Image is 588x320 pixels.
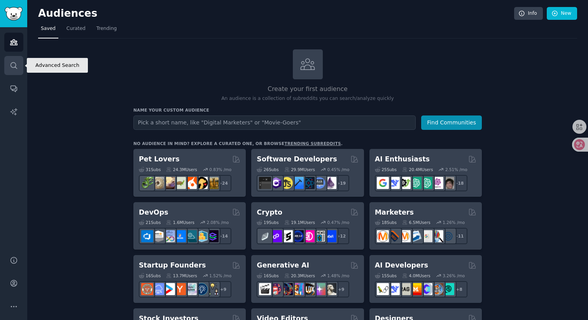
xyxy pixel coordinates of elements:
img: aivideo [259,283,271,295]
div: + 8 [451,281,467,297]
input: Pick a short name, like "Digital Marketers" or "Movie-Goers" [133,115,416,130]
div: 1.52 % /mo [209,273,231,278]
div: + 14 [215,228,231,244]
h2: Audiences [38,7,514,20]
p: An audience is a collection of subreddits you can search/analyze quickly [133,95,482,102]
div: 1.26 % /mo [443,220,465,225]
img: chatgpt_promptDesign [409,177,422,189]
img: reactnative [303,177,315,189]
img: PetAdvice [196,177,208,189]
div: 18 Sub s [375,220,397,225]
img: MarketingResearch [431,230,443,242]
img: platformengineering [185,230,197,242]
img: AItoolsCatalog [399,177,411,189]
img: defiblockchain [303,230,315,242]
div: 2.08 % /mo [207,220,229,225]
img: csharp [270,177,282,189]
h2: Create your first audience [133,84,482,94]
img: starryai [313,283,325,295]
div: 6.5M Users [402,220,430,225]
div: 20.3M Users [284,273,315,278]
img: Docker_DevOps [163,230,175,242]
img: 0xPolygon [270,230,282,242]
img: OnlineMarketing [442,230,454,242]
img: Entrepreneurship [196,283,208,295]
img: defi_ [324,230,336,242]
img: AIDevelopersSociety [442,283,454,295]
img: software [259,177,271,189]
img: LangChain [377,283,389,295]
h2: Generative AI [257,261,309,270]
h2: AI Developers [375,261,428,270]
div: 0.45 % /mo [327,167,350,172]
div: 16 Sub s [257,273,278,278]
div: 0.47 % /mo [327,220,350,225]
img: DeepSeek [388,177,400,189]
img: chatgpt_prompts_ [420,177,432,189]
img: Emailmarketing [409,230,422,242]
div: 13.7M Users [166,273,197,278]
div: 16 Sub s [139,273,161,278]
h2: Crypto [257,208,282,217]
img: bigseo [388,230,400,242]
img: SaaS [152,283,164,295]
a: Trending [94,23,119,38]
img: Rag [399,283,411,295]
div: 31 Sub s [139,167,161,172]
img: ycombinator [174,283,186,295]
a: Saved [38,23,58,38]
div: 29.9M Users [284,167,315,172]
img: turtle [174,177,186,189]
div: 0.83 % /mo [209,167,231,172]
img: AWS_Certified_Experts [152,230,164,242]
h3: Name your custom audience [133,107,482,113]
a: New [547,7,577,20]
img: learnjavascript [281,177,293,189]
div: + 12 [333,228,349,244]
div: 3.26 % /mo [443,273,465,278]
img: iOSProgramming [292,177,304,189]
img: ArtificalIntelligence [442,177,454,189]
img: DevOpsLinks [174,230,186,242]
img: DeepSeek [388,283,400,295]
div: No audience in mind? Explore a curated one, or browse . [133,141,343,146]
img: leopardgeckos [163,177,175,189]
div: 1.48 % /mo [327,273,350,278]
h2: Software Developers [257,154,337,164]
img: elixir [324,177,336,189]
div: 21 Sub s [139,220,161,225]
div: 20.4M Users [402,167,433,172]
img: azuredevops [141,230,153,242]
img: cockatiel [185,177,197,189]
img: aws_cdk [196,230,208,242]
img: DreamBooth [324,283,336,295]
img: PlatformEngineers [206,230,219,242]
img: AskMarketing [399,230,411,242]
a: trending subreddits [284,141,341,146]
img: dalle2 [270,283,282,295]
img: deepdream [281,283,293,295]
div: 4.0M Users [402,273,430,278]
img: sdforall [292,283,304,295]
div: 1.6M Users [166,220,194,225]
img: growmybusiness [206,283,219,295]
img: herpetology [141,177,153,189]
h2: Startup Founders [139,261,206,270]
button: Find Communities [421,115,482,130]
img: FluxAI [303,283,315,295]
div: 19.1M Users [284,220,315,225]
img: content_marketing [377,230,389,242]
div: 24.3M Users [166,167,197,172]
img: GoogleGeminiAI [377,177,389,189]
img: ethfinance [259,230,271,242]
div: 19 Sub s [257,220,278,225]
img: OpenSourceAI [420,283,432,295]
a: Info [514,7,543,20]
div: 25 Sub s [375,167,397,172]
span: Trending [96,25,117,32]
a: Curated [64,23,88,38]
div: + 24 [215,175,231,191]
img: MistralAI [409,283,422,295]
div: 2.51 % /mo [445,167,467,172]
div: + 9 [215,281,231,297]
